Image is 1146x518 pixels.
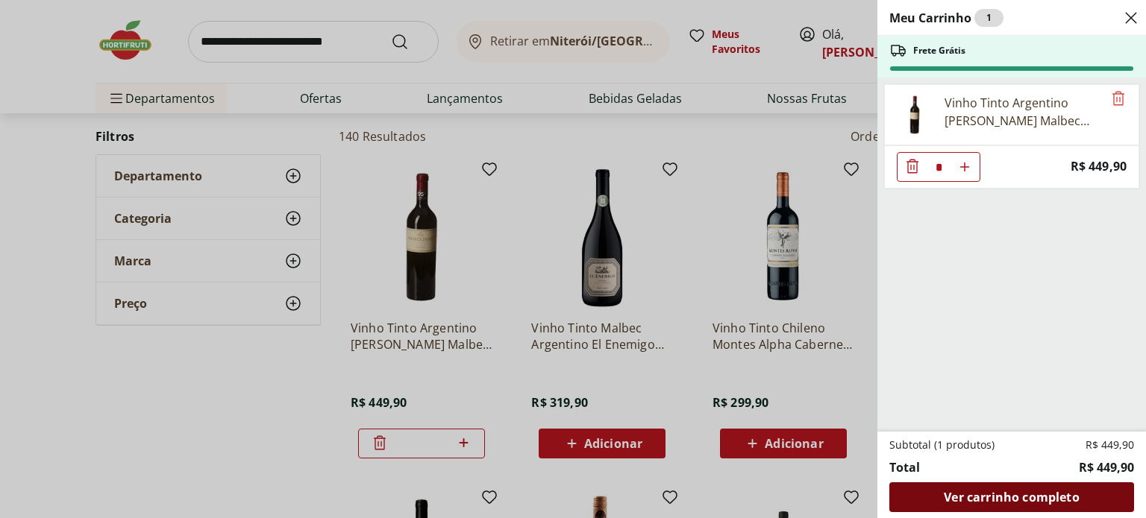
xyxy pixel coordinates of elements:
button: Remove [1109,90,1127,108]
button: Aumentar Quantidade [950,152,980,182]
span: Frete Grátis [913,45,965,57]
span: Subtotal (1 produtos) [889,438,995,452]
span: R$ 449,90 [1079,458,1134,476]
span: R$ 449,90 [1071,157,1127,177]
img: Principal [894,94,936,136]
button: Diminuir Quantidade [898,152,927,182]
input: Quantidade Atual [927,153,950,181]
span: Total [889,458,920,476]
span: R$ 449,90 [1086,438,1134,452]
a: Ver carrinho completo [889,482,1134,512]
span: Ver carrinho completo [944,491,1079,503]
h2: Meu Carrinho [889,9,1003,27]
div: Vinho Tinto Argentino [PERSON_NAME] Malbec 750ml [945,94,1103,130]
div: 1 [974,9,1003,27]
